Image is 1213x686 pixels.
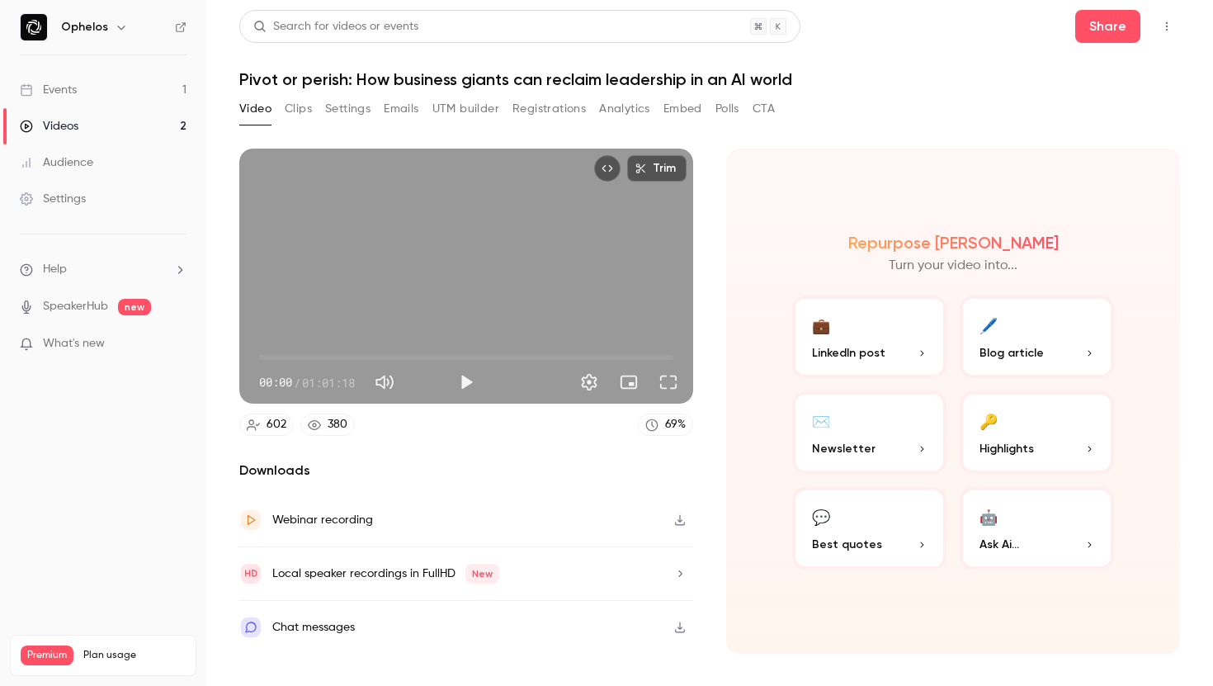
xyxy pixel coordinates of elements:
button: Top Bar Actions [1154,13,1180,40]
button: 🔑Highlights [960,391,1114,474]
button: Mute [368,366,401,399]
div: Local speaker recordings in FullHD [272,564,499,584]
span: Best quotes [812,536,882,553]
div: Settings [20,191,86,207]
span: Premium [21,646,73,665]
span: Ask Ai... [979,536,1019,553]
button: 💬Best quotes [792,487,946,570]
button: Registrations [512,96,586,122]
span: Highlights [979,440,1034,457]
button: Polls [715,96,739,122]
button: Trim [627,155,687,182]
span: 00:00 [259,374,292,391]
a: 380 [300,414,355,436]
iframe: Noticeable Trigger [167,337,186,352]
button: Turn on miniplayer [612,366,645,399]
div: Search for videos or events [253,18,418,35]
span: 01:01:18 [302,374,355,391]
button: Embed [663,96,702,122]
h1: Pivot or perish: How business giants can reclaim leadership in an AI world [239,69,1180,89]
div: ✉️ [812,408,830,433]
span: / [294,374,300,391]
span: What's new [43,335,105,352]
img: Ophelos [21,14,47,40]
button: Emails [384,96,418,122]
button: 💼LinkedIn post [792,296,946,378]
button: Embed video [594,155,621,182]
div: 69 % [665,416,686,433]
a: 69% [638,414,693,436]
span: LinkedIn post [812,344,885,362]
span: Plan usage [83,649,186,662]
div: 🤖 [979,504,998,529]
div: Videos [20,118,78,135]
div: 602 [267,416,286,433]
span: Help [43,261,67,278]
div: 00:00 [259,374,355,391]
button: Settings [325,96,371,122]
button: ✉️Newsletter [792,391,946,474]
button: Share [1075,10,1140,43]
h2: Downloads [239,461,693,480]
div: Chat messages [272,617,355,637]
button: CTA [753,96,775,122]
div: Events [20,82,77,98]
div: 💼 [812,312,830,338]
div: 380 [328,416,347,433]
button: Clips [285,96,312,122]
h2: Repurpose [PERSON_NAME] [848,233,1059,253]
span: Newsletter [812,440,876,457]
div: 💬 [812,504,830,529]
div: Audience [20,154,93,171]
span: new [118,299,151,315]
button: Settings [573,366,606,399]
li: help-dropdown-opener [20,261,186,278]
div: Webinar recording [272,510,373,530]
span: New [465,564,499,584]
div: 🔑 [979,408,998,433]
p: Turn your video into... [889,256,1017,276]
a: SpeakerHub [43,298,108,315]
button: Analytics [599,96,650,122]
button: Full screen [652,366,685,399]
a: 602 [239,414,294,436]
span: Blog article [979,344,1044,362]
button: 🖊️Blog article [960,296,1114,378]
button: UTM builder [432,96,499,122]
button: Play [450,366,483,399]
button: Video [239,96,271,122]
div: 🖊️ [979,312,998,338]
h6: Ophelos [61,19,108,35]
button: 🤖Ask Ai... [960,487,1114,570]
